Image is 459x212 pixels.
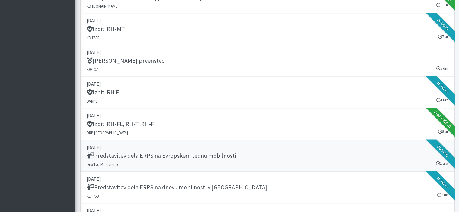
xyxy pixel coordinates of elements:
[87,4,119,8] small: KD [DOMAIN_NAME]
[87,144,448,151] p: [DATE]
[87,175,448,182] p: [DATE]
[80,108,454,140] a: [DATE] Izpiti RH-FL, RH-T, RH-F DRP [GEOGRAPHIC_DATA] 8 ur Zaključeno
[87,194,99,198] small: KLP K-9
[87,89,122,96] h5: Izpiti RH FL
[80,172,454,203] a: [DATE] Predstavitev dela ERPS na dnevu mobilnosti v [GEOGRAPHIC_DATA] KLP K-9 2 uri Oddano
[87,25,125,33] h5: Izpiti RH-MT
[80,45,454,77] a: [DATE] [PERSON_NAME] prvenstvo K9R CZ 5 dni
[87,184,267,191] h5: Predstavitev dela ERPS na dnevu mobilnosti v [GEOGRAPHIC_DATA]
[80,77,454,108] a: [DATE] Izpiti RH FL DVRPS 4 ure Oddano
[87,120,154,128] h5: Izpiti RH-FL, RH-T, RH-F
[87,162,118,167] small: Društvo MT Cerkno
[87,57,165,64] h5: [PERSON_NAME] prvenstvo
[87,49,448,56] p: [DATE]
[87,152,236,159] h5: Predstavitev dela ERPS na Evropskem tednu mobilnosti
[80,13,454,45] a: [DATE] Izpiti RH-MT KD IZAR 7 ur Oddano
[87,112,448,119] p: [DATE]
[436,65,448,71] small: 5 dni
[87,35,100,40] small: KD IZAR
[80,140,454,172] a: [DATE] Predstavitev dela ERPS na Evropskem tednu mobilnosti Društvo MT Cerkno 1 ura Oddano
[87,67,98,72] small: K9R CZ
[87,17,448,24] p: [DATE]
[87,99,97,103] small: DVRPS
[87,130,128,135] small: DRP [GEOGRAPHIC_DATA]
[87,80,448,87] p: [DATE]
